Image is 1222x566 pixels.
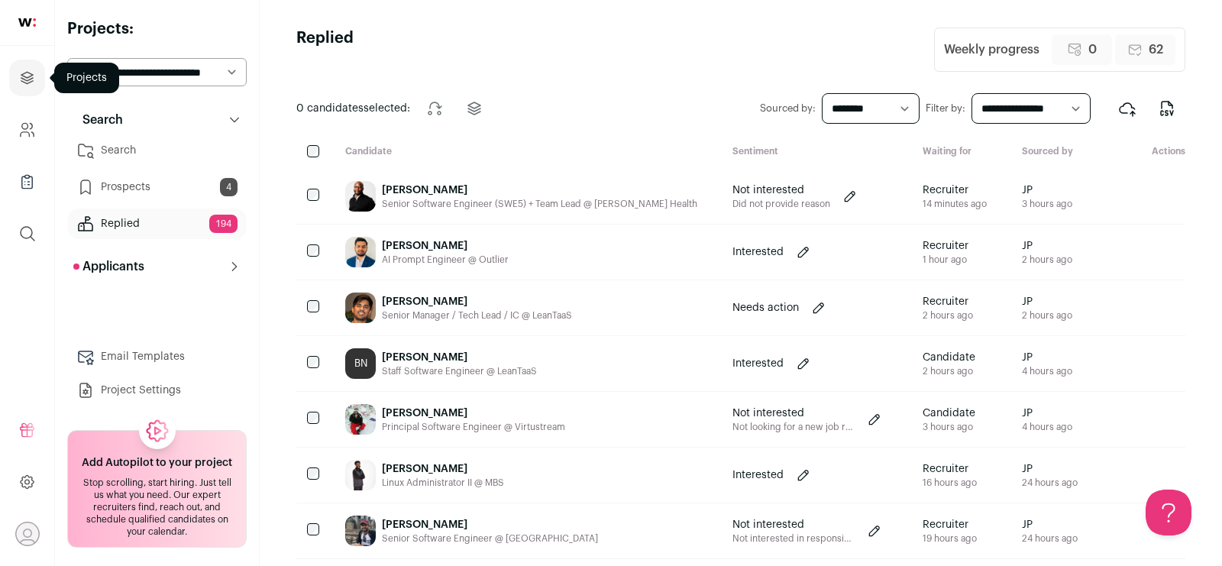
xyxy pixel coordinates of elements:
[923,238,968,254] span: Recruiter
[382,294,572,309] div: [PERSON_NAME]
[1088,40,1097,59] span: 0
[1022,198,1072,210] span: 3 hours ago
[732,244,784,260] p: Interested
[1010,145,1101,160] div: Sourced by
[1022,421,1072,433] span: 4 hours ago
[77,477,237,538] div: Stop scrolling, start hiring. Just tell us what you need. Our expert recruiters find, reach out, ...
[382,477,504,489] div: Linux Administrator II @ MBS
[923,365,975,377] div: 2 hours ago
[1022,461,1078,477] span: JP
[67,135,247,166] a: Search
[1022,309,1072,322] span: 2 hours ago
[732,198,830,210] p: Did not provide reason
[345,348,376,379] div: BN
[73,111,123,129] p: Search
[1100,145,1185,160] div: Actions
[923,477,977,489] div: 16 hours ago
[923,421,975,433] div: 3 hours ago
[67,172,247,202] a: Prospects4
[382,238,509,254] div: [PERSON_NAME]
[923,198,987,210] div: 14 minutes ago
[1022,532,1078,545] span: 24 hours ago
[382,421,565,433] div: Principal Software Engineer @ Virtustream
[9,112,45,148] a: Company and ATS Settings
[382,350,537,365] div: [PERSON_NAME]
[296,101,410,116] span: selected:
[9,163,45,200] a: Company Lists
[1022,517,1078,532] span: JP
[923,183,987,198] span: Recruiter
[382,198,697,210] div: Senior Software Engineer (SWE5) + Team Lead @ [PERSON_NAME] Health
[732,356,784,371] p: Interested
[732,532,855,545] p: Not interested in responsibilities, title, or seniority level
[923,294,973,309] span: Recruiter
[1022,294,1072,309] span: JP
[760,102,816,115] label: Sourced by:
[54,63,119,93] div: Projects
[732,183,830,198] p: Not interested
[1022,406,1072,421] span: JP
[67,209,247,239] a: Replied194
[220,178,238,196] span: 4
[82,455,232,471] h2: Add Autopilot to your project
[382,532,598,545] div: Senior Software Engineer @ [GEOGRAPHIC_DATA]
[720,145,911,160] div: Sentiment
[1022,477,1078,489] span: 24 hours ago
[732,467,784,483] p: Interested
[732,421,855,433] p: Not looking for a new job right now
[15,522,40,546] button: Open dropdown
[67,430,247,548] a: Add Autopilot to your project Stop scrolling, start hiring. Just tell us what you need. Our exper...
[67,341,247,372] a: Email Templates
[944,40,1039,59] div: Weekly progress
[345,404,376,435] img: 2c3fbb7d90ec79f953d3819f60dc246fb480ce77aadfa40fb817d202f643e44d.jpg
[382,254,509,266] div: AI Prompt Engineer @ Outlier
[333,145,720,160] div: Candidate
[9,60,45,96] a: Projects
[382,183,697,198] div: [PERSON_NAME]
[1022,183,1072,198] span: JP
[1149,40,1163,59] span: 62
[910,145,1010,160] div: Waiting for
[923,350,975,365] span: Candidate
[382,309,572,322] div: Senior Manager / Tech Lead / IC @ LeanTaaS
[18,18,36,27] img: wellfound-shorthand-0d5821cbd27db2630d0214b213865d53afaa358527fdda9d0ea32b1df1b89c2c.svg
[382,517,598,532] div: [PERSON_NAME]
[382,461,504,477] div: [PERSON_NAME]
[1022,254,1072,266] span: 2 hours ago
[67,375,247,406] a: Project Settings
[1149,90,1185,127] button: Export to CSV
[1022,365,1072,377] span: 4 hours ago
[926,102,965,115] label: Filter by:
[73,257,144,276] p: Applicants
[67,18,247,40] h2: Projects:
[345,516,376,546] img: 0b69b55d764a2a6af0468212f495ae5bc8bed56f49f6d4701632b68d3af0f410
[1022,350,1072,365] span: JP
[67,251,247,282] button: Applicants
[67,105,247,135] button: Search
[296,103,364,114] span: 0 candidates
[732,517,855,532] p: Not interested
[923,532,977,545] div: 19 hours ago
[923,517,977,532] span: Recruiter
[345,181,376,212] img: db40c499f70697b19cc5075b16234b499ba449a30b359b173e94b5e7106f7da0.jpg
[345,293,376,323] img: 14a9af39a364b2c300c78594af1c003e8abce1bc0c6498d1cfef7f23c4534234
[209,215,238,233] span: 194
[923,461,977,477] span: Recruiter
[345,460,376,490] img: 98f26a872455b06b46df9cf911f3fad2e5c46f577ce9552fa529880ce4a230e0.jpg
[1022,238,1072,254] span: JP
[923,406,975,421] span: Candidate
[345,237,376,267] img: 20a4e43406c1f4fd2059b7b111580b4dc92093c50b6e5a4258d106be770c6d7a.jpg
[382,406,565,421] div: [PERSON_NAME]
[732,406,855,421] p: Not interested
[923,309,973,322] div: 2 hours ago
[1146,490,1191,535] iframe: Help Scout Beacon - Open
[382,365,537,377] div: Staff Software Engineer @ LeanTaaS
[923,254,968,266] div: 1 hour ago
[1109,90,1146,127] button: Export to ATS
[732,300,799,315] p: Needs action
[296,27,354,72] h1: Replied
